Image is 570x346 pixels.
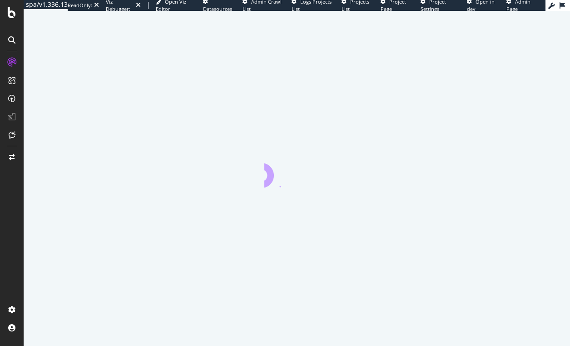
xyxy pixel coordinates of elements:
div: ReadOnly: [68,2,92,9]
div: animation [264,155,330,188]
span: Datasources [203,5,232,12]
